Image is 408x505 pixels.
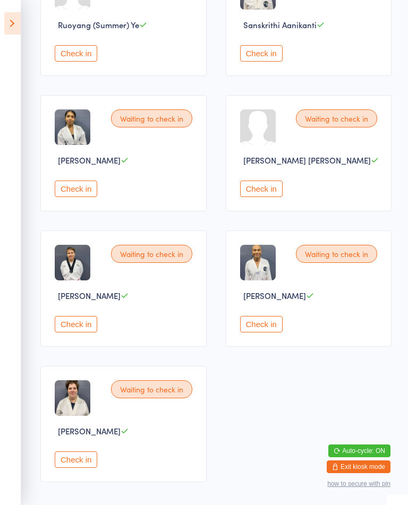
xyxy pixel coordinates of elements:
[328,444,390,457] button: Auto-cycle: ON
[58,19,139,30] span: Ruoyang (Summer) Ye
[55,181,97,197] button: Check in
[55,109,90,145] img: image1747041269.png
[55,451,97,468] button: Check in
[327,480,390,487] button: how to secure with pin
[296,109,377,127] div: Waiting to check in
[55,380,90,416] img: image1747041171.png
[55,45,97,62] button: Check in
[240,316,283,332] button: Check in
[243,290,306,301] span: [PERSON_NAME]
[111,245,192,263] div: Waiting to check in
[296,245,377,263] div: Waiting to check in
[58,155,121,166] span: [PERSON_NAME]
[111,109,192,127] div: Waiting to check in
[240,45,283,62] button: Check in
[240,181,283,197] button: Check in
[240,245,276,280] img: image1747041682.png
[243,155,371,166] span: [PERSON_NAME] [PERSON_NAME]
[58,290,121,301] span: [PERSON_NAME]
[58,425,121,436] span: [PERSON_NAME]
[243,19,317,30] span: Sanskrithi Aanikanti
[55,316,97,332] button: Check in
[111,380,192,398] div: Waiting to check in
[327,460,390,473] button: Exit kiosk mode
[55,245,90,280] img: image1747041618.png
